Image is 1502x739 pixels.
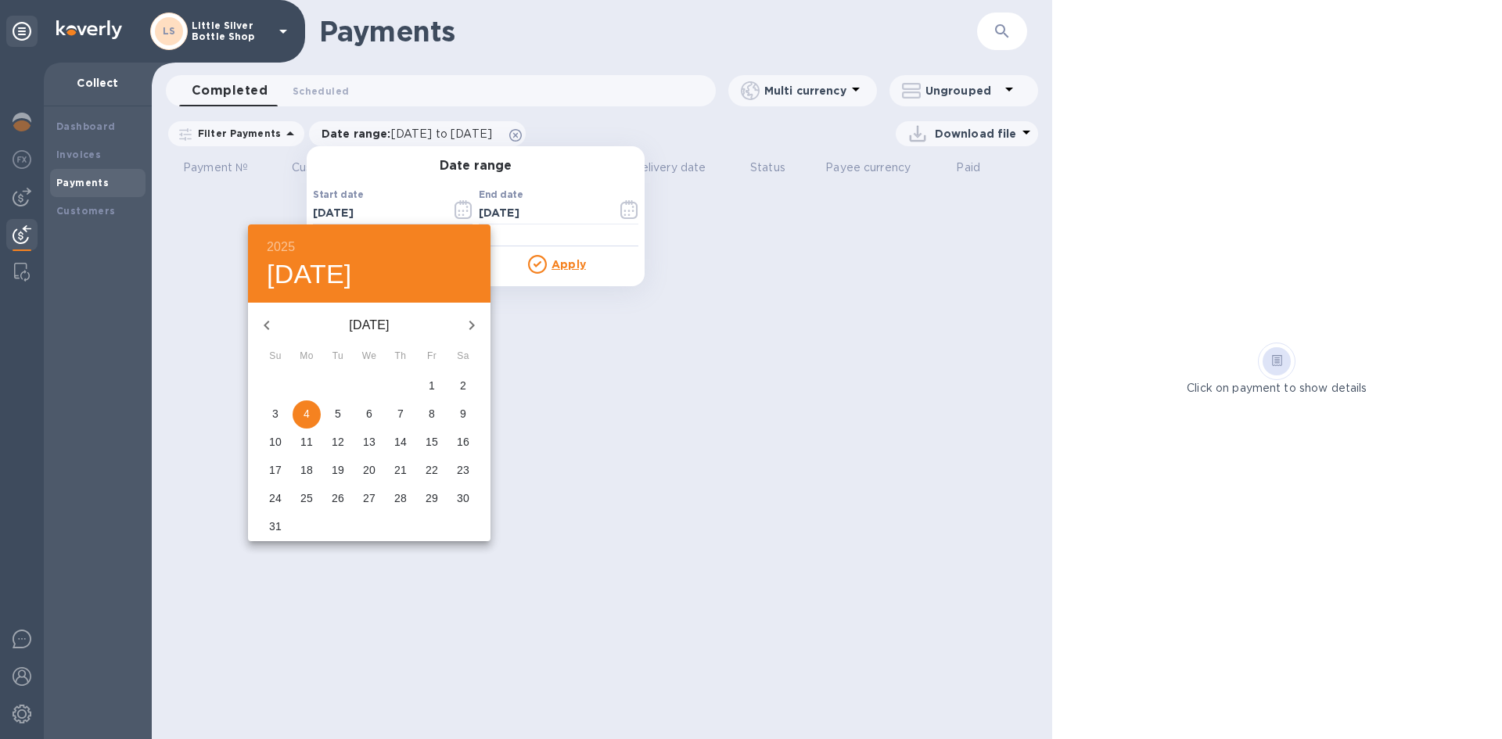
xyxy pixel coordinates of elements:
[418,457,446,485] button: 22
[449,457,477,485] button: 23
[363,490,375,506] p: 27
[355,429,383,457] button: 13
[286,316,453,335] p: [DATE]
[457,490,469,506] p: 30
[418,485,446,513] button: 29
[418,372,446,400] button: 1
[269,518,282,534] p: 31
[293,400,321,429] button: 4
[324,485,352,513] button: 26
[261,400,289,429] button: 3
[386,429,415,457] button: 14
[269,462,282,478] p: 17
[300,490,313,506] p: 25
[293,429,321,457] button: 11
[449,349,477,364] span: Sa
[394,434,407,450] p: 14
[460,378,466,393] p: 2
[386,349,415,364] span: Th
[261,485,289,513] button: 24
[324,457,352,485] button: 19
[429,406,435,422] p: 8
[355,349,383,364] span: We
[426,490,438,506] p: 29
[324,429,352,457] button: 12
[293,349,321,364] span: Mo
[304,406,310,422] p: 4
[418,400,446,429] button: 8
[335,406,341,422] p: 5
[363,434,375,450] p: 13
[394,490,407,506] p: 28
[429,378,435,393] p: 1
[324,349,352,364] span: Tu
[426,434,438,450] p: 15
[261,429,289,457] button: 10
[261,457,289,485] button: 17
[267,236,295,258] button: 2025
[324,400,352,429] button: 5
[261,513,289,541] button: 31
[386,457,415,485] button: 21
[363,462,375,478] p: 20
[269,434,282,450] p: 10
[397,406,404,422] p: 7
[386,485,415,513] button: 28
[293,485,321,513] button: 25
[332,490,344,506] p: 26
[332,434,344,450] p: 12
[449,485,477,513] button: 30
[300,462,313,478] p: 18
[300,434,313,450] p: 11
[386,400,415,429] button: 7
[449,429,477,457] button: 16
[418,429,446,457] button: 15
[418,349,446,364] span: Fr
[267,258,352,291] button: [DATE]
[366,406,372,422] p: 6
[261,349,289,364] span: Su
[426,462,438,478] p: 22
[460,406,466,422] p: 9
[394,462,407,478] p: 21
[449,400,477,429] button: 9
[449,372,477,400] button: 2
[355,457,383,485] button: 20
[332,462,344,478] p: 19
[269,490,282,506] p: 24
[272,406,278,422] p: 3
[457,462,469,478] p: 23
[355,485,383,513] button: 27
[293,457,321,485] button: 18
[355,400,383,429] button: 6
[457,434,469,450] p: 16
